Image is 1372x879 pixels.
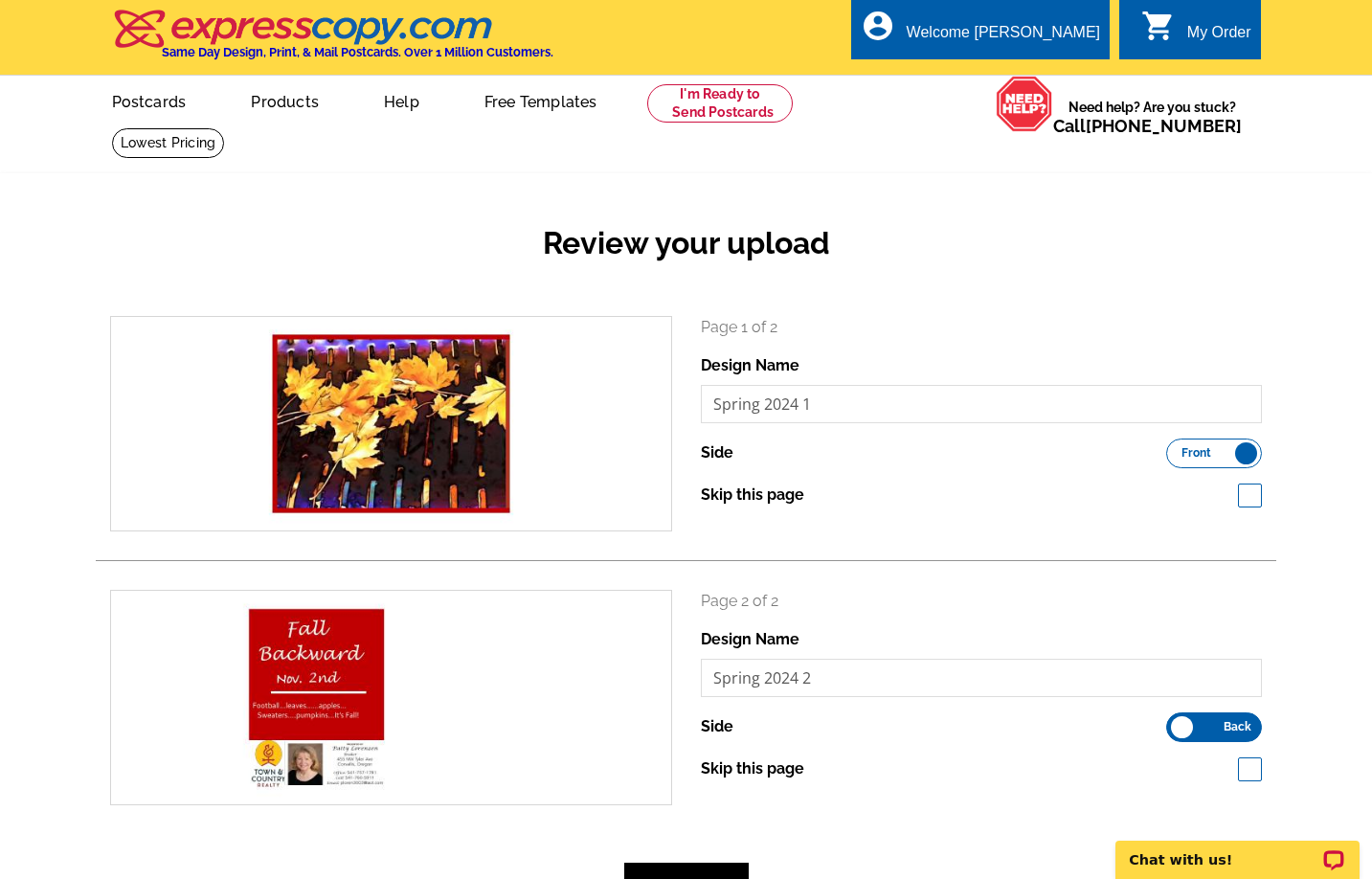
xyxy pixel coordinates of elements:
[701,316,1263,339] p: Page 1 of 2
[701,385,1263,423] input: File Name
[1103,819,1372,879] iframe: LiveChat chat widget
[353,78,450,123] a: Help
[1187,24,1251,51] div: My Order
[701,757,804,780] label: Skip this page
[701,628,799,651] label: Design Name
[1086,116,1242,136] a: [PHONE_NUMBER]
[701,590,1263,613] p: Page 2 of 2
[996,76,1053,132] img: help
[861,9,895,43] i: account_circle
[1053,116,1242,136] span: Call
[96,225,1276,261] h2: Review your upload
[907,24,1100,51] div: Welcome [PERSON_NAME]
[701,659,1263,697] input: File Name
[701,715,733,738] label: Side
[701,484,804,507] label: Skip this page
[81,78,217,123] a: Postcards
[112,23,553,59] a: Same Day Design, Print, & Mail Postcards. Over 1 Million Customers.
[454,78,628,123] a: Free Templates
[1141,9,1176,43] i: shopping_cart
[1053,98,1251,136] span: Need help? Are you stuck?
[162,45,553,59] h4: Same Day Design, Print, & Mail Postcards. Over 1 Million Customers.
[701,354,799,377] label: Design Name
[1141,21,1251,45] a: shopping_cart My Order
[220,78,349,123] a: Products
[1224,722,1251,732] span: Back
[701,441,733,464] label: Side
[1181,448,1211,458] span: Front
